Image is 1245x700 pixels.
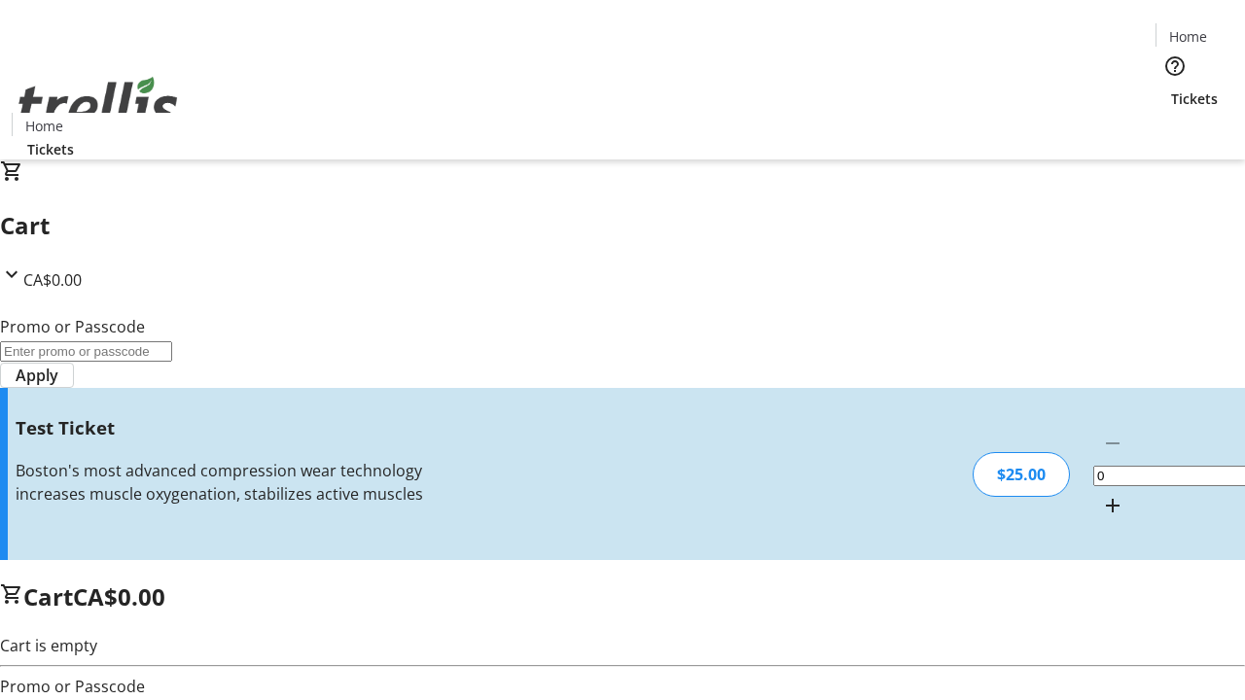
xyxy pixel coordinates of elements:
h3: Test Ticket [16,414,441,441]
a: Tickets [12,139,89,159]
span: Apply [16,364,58,387]
span: CA$0.00 [73,580,165,612]
a: Tickets [1156,88,1233,109]
div: $25.00 [973,452,1070,497]
a: Home [13,116,75,136]
a: Home [1156,26,1219,47]
span: Tickets [1171,88,1218,109]
span: Tickets [27,139,74,159]
button: Help [1156,47,1194,86]
span: Home [1169,26,1207,47]
span: Home [25,116,63,136]
button: Increment by one [1093,486,1132,525]
img: Orient E2E Organization CMEONMH8dm's Logo [12,55,185,153]
button: Cart [1156,109,1194,148]
span: CA$0.00 [23,269,82,291]
div: Boston's most advanced compression wear technology increases muscle oxygenation, stabilizes activ... [16,459,441,506]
